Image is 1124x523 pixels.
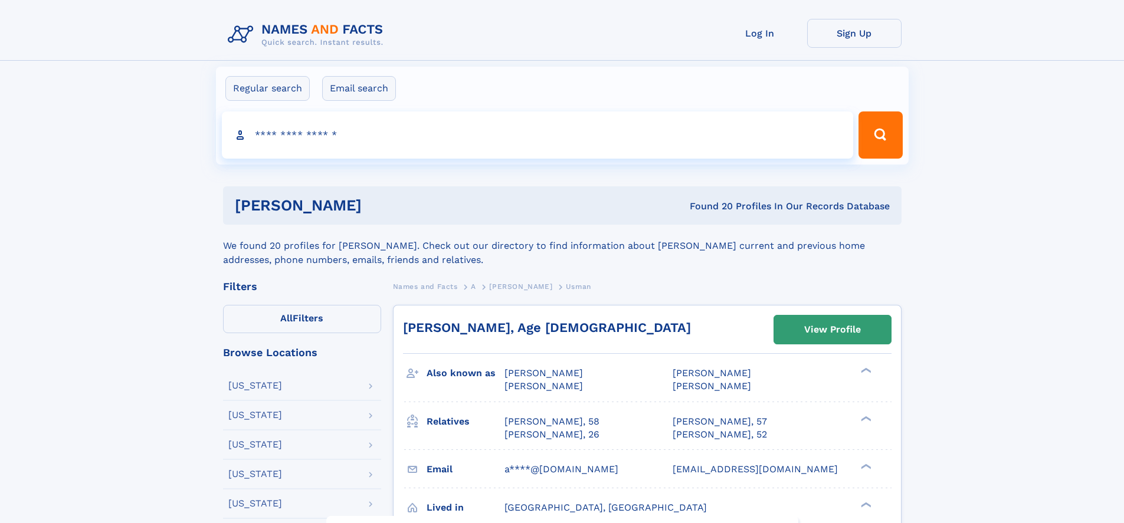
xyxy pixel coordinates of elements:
a: [PERSON_NAME], 26 [504,428,599,441]
a: Sign Up [807,19,902,48]
img: Logo Names and Facts [223,19,393,51]
span: All [280,313,293,324]
a: Names and Facts [393,279,458,294]
div: We found 20 profiles for [PERSON_NAME]. Check out our directory to find information about [PERSON... [223,225,902,267]
span: [PERSON_NAME] [673,380,751,392]
div: [US_STATE] [228,440,282,449]
a: [PERSON_NAME], 58 [504,415,599,428]
a: Log In [713,19,807,48]
label: Filters [223,305,381,333]
span: Usman [566,282,591,291]
div: View Profile [804,316,861,343]
label: Email search [322,76,396,101]
div: [US_STATE] [228,381,282,390]
div: ❯ [858,367,872,374]
div: ❯ [858,501,872,508]
span: [PERSON_NAME] [504,380,583,392]
div: ❯ [858,415,872,422]
h3: Also known as [427,363,504,383]
a: [PERSON_NAME], 57 [673,415,767,428]
h3: Email [427,459,504,479]
div: Found 20 Profiles In Our Records Database [526,200,890,213]
div: [US_STATE] [228,499,282,508]
a: View Profile [774,315,891,344]
div: Filters [223,281,381,292]
span: [PERSON_NAME] [489,282,552,291]
span: [EMAIL_ADDRESS][DOMAIN_NAME] [673,463,838,475]
span: A [471,282,476,291]
span: [PERSON_NAME] [673,367,751,379]
span: [GEOGRAPHIC_DATA], [GEOGRAPHIC_DATA] [504,502,707,513]
div: [US_STATE] [228,469,282,479]
div: [US_STATE] [228,410,282,420]
a: [PERSON_NAME], Age [DEMOGRAPHIC_DATA] [403,320,691,335]
h3: Lived in [427,498,504,518]
a: [PERSON_NAME] [489,279,552,294]
h1: [PERSON_NAME] [235,198,526,213]
span: [PERSON_NAME] [504,367,583,379]
button: Search Button [858,111,902,159]
a: A [471,279,476,294]
div: Browse Locations [223,347,381,358]
div: ❯ [858,462,872,470]
h3: Relatives [427,412,504,432]
a: [PERSON_NAME], 52 [673,428,767,441]
label: Regular search [225,76,310,101]
input: search input [222,111,854,159]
